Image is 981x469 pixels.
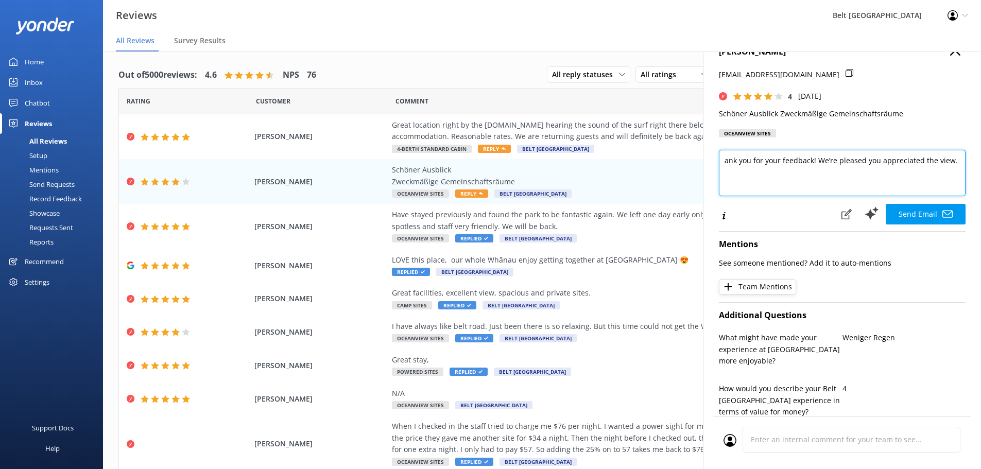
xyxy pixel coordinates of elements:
[494,189,572,198] span: Belt [GEOGRAPHIC_DATA]
[307,68,316,82] h4: 76
[719,69,839,80] p: [EMAIL_ADDRESS][DOMAIN_NAME]
[174,36,226,46] span: Survey Results
[392,268,430,276] span: Replied
[45,438,60,459] div: Help
[788,92,792,101] span: 4
[392,119,860,143] div: Great location right by the [DOMAIN_NAME] hearing the sound of the surf right there below us. Fri...
[116,7,157,24] h3: Reviews
[719,129,776,137] div: Oceanview Sites
[500,234,577,242] span: Belt [GEOGRAPHIC_DATA]
[254,326,387,338] span: [PERSON_NAME]
[118,68,197,82] h4: Out of 5000 reviews:
[798,91,821,102] p: [DATE]
[254,176,387,187] span: [PERSON_NAME]
[205,68,217,82] h4: 4.6
[6,163,59,177] div: Mentions
[438,301,476,309] span: Replied
[15,18,75,34] img: yonder-white-logo.png
[392,388,860,399] div: N/A
[6,134,67,148] div: All Reviews
[552,69,619,80] span: All reply statuses
[886,204,966,224] button: Send Email
[254,221,387,232] span: [PERSON_NAME]
[32,418,74,438] div: Support Docs
[392,354,860,366] div: Great stay,
[500,458,577,466] span: Belt [GEOGRAPHIC_DATA]
[254,360,387,371] span: [PERSON_NAME]
[392,321,860,332] div: I have always like belt road. Just been there is so relaxing. But this time could not get the Wi-...
[6,220,73,235] div: Requests Sent
[6,134,103,148] a: All Reviews
[392,145,472,153] span: 4-Berth Standard Cabin
[478,145,511,153] span: Reply
[392,209,860,232] div: Have stayed previously and found the park to be fantastic again. We left one day early only due t...
[254,293,387,304] span: [PERSON_NAME]
[392,401,449,409] span: Oceanview Sites
[6,206,103,220] a: Showcase
[436,268,513,276] span: Belt [GEOGRAPHIC_DATA]
[254,393,387,405] span: [PERSON_NAME]
[6,192,82,206] div: Record Feedback
[719,238,966,251] h4: Mentions
[116,36,154,46] span: All Reviews
[392,421,860,455] div: When I checked in the staff tried to charge me $76 per night. I wanted a power sight for myself i...
[25,93,50,113] div: Chatbot
[254,131,387,142] span: [PERSON_NAME]
[6,206,60,220] div: Showcase
[6,148,103,163] a: Setup
[455,458,493,466] span: Replied
[719,108,966,119] p: Schöner Ausblick Zweckmäßige Gemeinschaftsräume
[127,96,150,106] span: Date
[254,438,387,449] span: [PERSON_NAME]
[500,334,577,342] span: Belt [GEOGRAPHIC_DATA]
[392,287,860,299] div: Great facilities, excellent view, spacious and private sites.
[392,334,449,342] span: Oceanview Sites
[392,234,449,242] span: Oceanview Sites
[6,148,47,163] div: Setup
[25,72,43,93] div: Inbox
[392,164,860,187] div: Schöner Ausblick Zweckmäßige Gemeinschaftsräume
[392,368,443,376] span: Powered Sites
[483,301,560,309] span: Belt [GEOGRAPHIC_DATA]
[719,279,796,294] button: Team Mentions
[25,51,44,72] div: Home
[724,434,736,447] img: user_profile.svg
[842,332,966,343] p: Weniger Regen
[395,96,428,106] span: Question
[719,332,842,367] p: What might have made your experience at [GEOGRAPHIC_DATA] more enjoyable?
[719,150,966,196] textarea: ank you for your feedback! We’re pleased you appreciated the view.
[392,254,860,266] div: LOVE this place, our whole Whānau enjoy getting together at [GEOGRAPHIC_DATA] 😍
[392,301,432,309] span: Camp Sites
[455,401,532,409] span: Belt [GEOGRAPHIC_DATA]
[392,458,449,466] span: Oceanview Sites
[392,189,449,198] span: Oceanview Sites
[455,234,493,242] span: Replied
[494,368,571,376] span: Belt [GEOGRAPHIC_DATA]
[283,68,299,82] h4: NPS
[6,235,103,249] a: Reports
[641,69,682,80] span: All ratings
[6,177,75,192] div: Send Requests
[25,272,49,292] div: Settings
[6,163,103,177] a: Mentions
[6,192,103,206] a: Record Feedback
[256,96,290,106] span: Date
[517,145,594,153] span: Belt [GEOGRAPHIC_DATA]
[6,235,54,249] div: Reports
[842,383,966,394] p: 4
[719,309,966,322] h4: Additional Questions
[719,257,966,269] p: See someone mentioned? Add it to auto-mentions
[254,260,387,271] span: [PERSON_NAME]
[25,251,64,272] div: Recommend
[450,368,488,376] span: Replied
[455,189,488,198] span: Reply
[6,177,103,192] a: Send Requests
[455,334,493,342] span: Replied
[6,220,103,235] a: Requests Sent
[719,383,842,418] p: How would you describe your Belt [GEOGRAPHIC_DATA] experience in terms of value for money?
[25,113,52,134] div: Reviews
